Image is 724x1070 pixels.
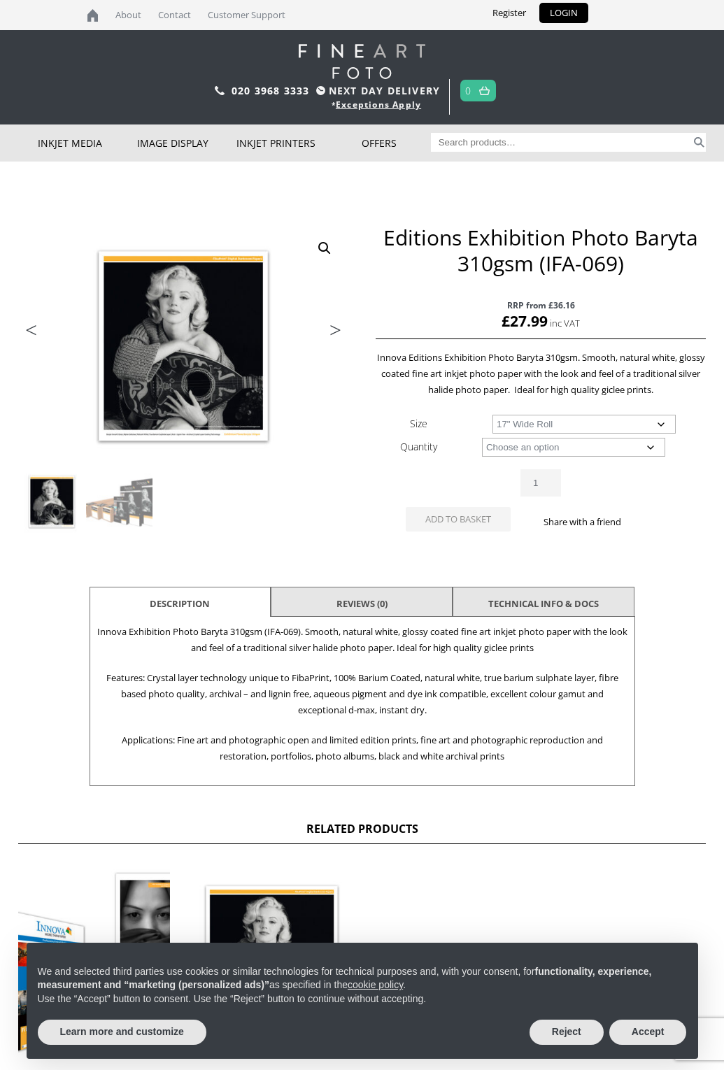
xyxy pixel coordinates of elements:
img: Editions Exhibition Photo Baryta 310gsm (IFA-069) - Image 2 [348,224,679,468]
p: We and selected third parties use cookies or similar technologies for technical purposes and, wit... [38,965,687,992]
a: TECHNICAL INFO & DOCS [488,591,599,616]
img: email sharing button [657,516,668,527]
img: Editions Exhibition Photo Baryta 310gsm (IFA-069) [19,469,85,534]
span: RRP from £36.16 [376,297,706,313]
img: Innova FibaPrint Ultra Smooth Gloss 285gsm (IFA-049) [18,865,170,1055]
a: 020 3968 3333 [232,84,310,97]
img: Editions Exhibition Cotton Gloss 335gsm (IFA-045) [196,865,348,1055]
h1: Editions Exhibition Photo Baryta 310gsm (IFA-069) [376,224,706,276]
a: 0 [465,80,471,101]
label: Quantity [400,440,437,453]
img: twitter sharing button [640,516,651,527]
a: Exceptions Apply [336,99,421,110]
p: Use the “Accept” button to consent. Use the “Reject” button to continue without accepting. [38,992,687,1006]
input: Product quantity [520,469,561,497]
a: Register [482,3,537,23]
p: Innova Editions Exhibition Photo Baryta 310gsm. Smooth, natural white, glossy coated fine art ink... [376,350,706,398]
button: Learn more and customize [38,1020,206,1045]
img: time.svg [316,86,325,95]
a: LOGIN [539,3,588,23]
button: Add to basket [406,507,511,532]
p: Applications: Fine art and photographic open and limited edition prints, fine art and photographi... [97,732,627,764]
button: Search [692,133,706,152]
input: Search products… [431,133,693,152]
label: Size [410,417,427,430]
strong: functionality, experience, measurement and “marketing (personalized ads)” [38,966,652,991]
img: basket.svg [479,86,490,95]
p: Features: Crystal layer technology unique to FibaPrint, 100% Barium Coated, natural white, true b... [97,670,627,718]
img: logo-white.svg [299,44,425,79]
a: Reviews (0) [336,591,388,616]
img: Editions Exhibition Photo Baryta 310gsm (IFA-069) - Image 2 [86,469,152,534]
a: cookie policy [348,979,403,990]
p: Innova Exhibition Photo Baryta 310gsm (IFA-069). Smooth, natural white, glossy coated fine art in... [97,624,627,656]
a: Description [150,591,210,616]
button: Reject [530,1020,604,1045]
div: Notice [15,932,709,1070]
img: facebook sharing button [623,516,634,527]
img: phone.svg [215,86,225,95]
span: £ [502,311,510,331]
span: NEXT DAY DELIVERY [313,83,440,99]
button: Accept [609,1020,687,1045]
a: View full-screen image gallery [312,236,337,261]
h2: Related products [18,821,706,844]
bdi: 27.99 [502,311,548,331]
p: Share with a friend [541,514,623,530]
